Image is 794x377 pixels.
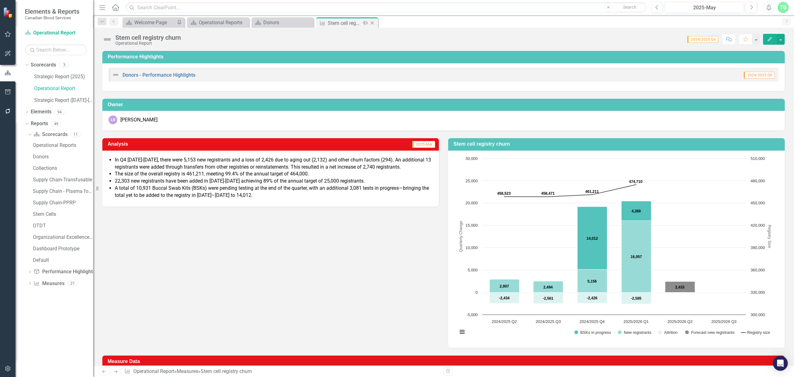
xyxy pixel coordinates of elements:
text: Quarterly Change [458,221,463,252]
a: OTDT [31,221,93,231]
a: Elements [31,108,51,116]
div: Stem cell registry churn [201,368,252,374]
path: 2025/2026 Q1, 4,369. BSKs in progress. [622,201,651,220]
div: Operational Report [115,41,181,46]
text: 14,012 [587,236,598,241]
text: 461,211 [585,189,599,194]
text: -2,426 [587,296,597,300]
h3: Stem cell registry churn [453,141,782,147]
a: Scorecards [33,131,67,138]
small: Canadian Blood Services [25,15,79,20]
input: Search ClearPoint... [126,2,647,13]
svg: Interactive chart [454,155,776,342]
path: 2024/2025 Q2, 2,907. New registrants. [490,279,520,292]
a: Welcome Page [124,19,175,26]
div: Chart. Highcharts interactive chart. [454,155,778,342]
text: 5,156 [587,279,597,284]
button: Show Attrition [658,330,678,335]
text: 420,000 [751,223,765,228]
a: Reports [31,120,48,127]
div: 3 [59,62,69,68]
div: Organizational Excellence – Quality Management [33,234,93,240]
text: -2,585 [631,296,641,301]
span: , [204,171,205,177]
div: Collections [33,166,93,171]
div: Donors [33,154,93,160]
h3: Performance Highlights [108,54,782,60]
text: 10,000 [466,245,478,250]
text: 2024/2025 Q4 [580,319,605,324]
path: 2024/2025 Q4, -2,426. Attrition. [578,292,607,303]
div: Supply Chain-PPRP [33,200,93,206]
a: Measures [177,368,198,374]
a: Supply Chain-Transfusable [31,175,93,185]
span: me [204,171,213,177]
text: 510,000 [751,156,765,161]
a: Performance Highlights [33,268,95,275]
text: 2024/2025 Q2 [492,319,517,324]
path: 2024/2025 Q4, 14,012. BSKs in progress. [578,207,607,269]
div: 94 [55,109,65,115]
div: Supply Chain-Transfusable [33,177,93,183]
div: Donors [263,19,312,26]
text: 16,057 [631,255,642,259]
text: 450,000 [751,201,765,205]
div: » » [124,368,439,375]
a: Donors [31,152,93,162]
img: Not Defined [102,34,112,44]
a: Operational Report [25,30,87,37]
text: 360,000 [751,268,765,272]
span: s [183,171,186,177]
div: Stem cell registry churn [328,19,361,27]
a: Organizational Excellence – Quality Management [31,232,93,242]
span: The size of the overall registry i 461,211 eting 99.4% of the annual target of 464,000. [115,171,309,177]
text: 480,000 [751,179,765,183]
text: Registry Size [767,225,772,248]
text: 15,000 [466,223,478,228]
span: 22,303 new registrants have been added in [DATE]-[DATE] achieving 89% of the annual target of 25,... [115,178,365,184]
a: Dashboard Prototype [31,244,93,254]
h3: Analysis [108,141,260,147]
div: Welcome Page [134,19,175,26]
text: -2,561 [543,296,553,301]
div: Stem Cells [33,211,93,217]
img: ClearPoint Strategy [3,7,14,18]
div: 2025-May [667,4,742,11]
div: Operational Reports [199,19,248,26]
div: Dashboard Prototype [33,246,93,252]
a: Measures [33,280,64,287]
li: A total of 10,931 Buccal Swab Kits (BSKs) were pending testing at the end of the quarter, with an... [115,185,433,199]
text: 330,000 [751,290,765,295]
span: 2025-Mar [412,141,435,148]
a: Default [31,255,93,265]
text: -2,434 [499,296,510,300]
span: Search [623,5,636,10]
a: Operational Reports [31,140,93,150]
button: Show Registry size [741,330,770,335]
text: 4,369 [631,209,641,213]
a: Supply Chain-PPRP [31,198,93,208]
div: Supply Chain - Plasma for Fractionation [33,188,93,194]
text: 2025/2026 Q3 [711,319,737,324]
span: 2024/2025 Q4 [744,72,775,79]
div: LB [109,116,117,124]
path: 2024/2025 Q3, -2,561. Attrition. [533,292,563,303]
a: Donors [253,19,312,26]
path: 2025/2026 Q1, 16,057. New registrants. [622,220,651,292]
div: Default [33,257,93,263]
text: 2,433 [675,285,685,289]
text: 390,000 [751,245,765,250]
div: TG [778,2,789,13]
div: Stem cell registry churn [115,34,181,41]
div: OTDT [33,223,93,229]
path: 2025/2026 Q1, -2,585. Attrition. [622,292,651,304]
button: Show BSKs in progress [574,330,611,335]
input: Search Below... [25,44,87,55]
button: 2025-May [665,2,744,13]
text: 2,907 [500,284,509,288]
text: 474,710 [629,179,643,184]
a: Supply Chain - Plasma for Fractionation [31,186,93,196]
a: Operational Report [34,85,93,92]
text: 458,471 [541,191,555,196]
g: New registrants, series 2 of 5. Bar series with 6 bars. Y axis, Quarterly Change. [490,158,725,293]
